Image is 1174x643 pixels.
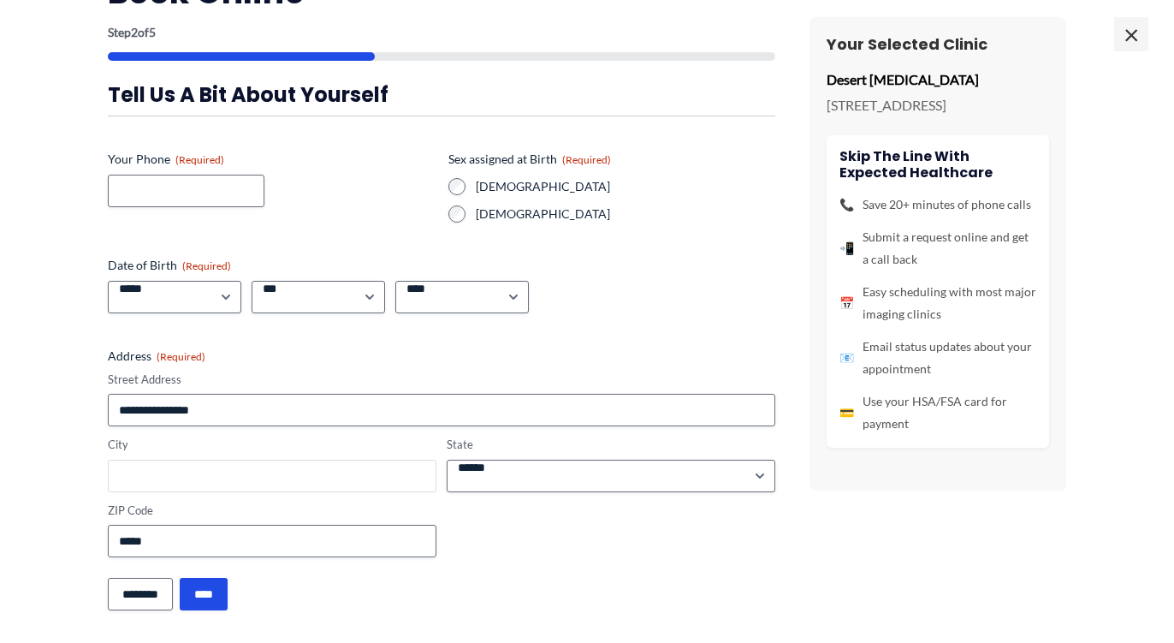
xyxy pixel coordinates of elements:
li: Email status updates about your appointment [839,336,1036,380]
label: [DEMOGRAPHIC_DATA] [476,205,775,223]
span: (Required) [175,153,224,166]
li: Easy scheduling with most major imaging clinics [839,281,1036,325]
span: × [1114,17,1148,51]
span: (Required) [562,153,611,166]
span: 📲 [839,237,854,259]
legend: Address [108,348,205,365]
span: 📞 [839,193,854,216]
label: Street Address [108,372,775,388]
li: Save 20+ minutes of phone calls [839,193,1036,216]
legend: Date of Birth [108,257,231,274]
span: (Required) [157,350,205,363]
li: Use your HSA/FSA card for payment [839,390,1036,435]
span: (Required) [182,259,231,272]
label: State [447,437,775,453]
h3: Your Selected Clinic [827,34,1049,54]
p: Desert [MEDICAL_DATA] [827,67,1049,92]
legend: Sex assigned at Birth [448,151,611,168]
span: 💳 [839,402,854,424]
p: [STREET_ADDRESS] [827,92,1049,118]
h3: Tell us a bit about yourself [108,81,775,108]
label: City [108,437,436,453]
label: ZIP Code [108,503,436,519]
label: Your Phone [108,151,435,168]
h4: Skip the line with Expected Healthcare [839,148,1036,181]
span: 2 [131,25,138,39]
span: 5 [149,25,156,39]
p: Step of [108,27,775,39]
label: [DEMOGRAPHIC_DATA] [476,178,775,195]
li: Submit a request online and get a call back [839,226,1036,271]
span: 📅 [839,292,854,314]
span: 📧 [839,347,854,369]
